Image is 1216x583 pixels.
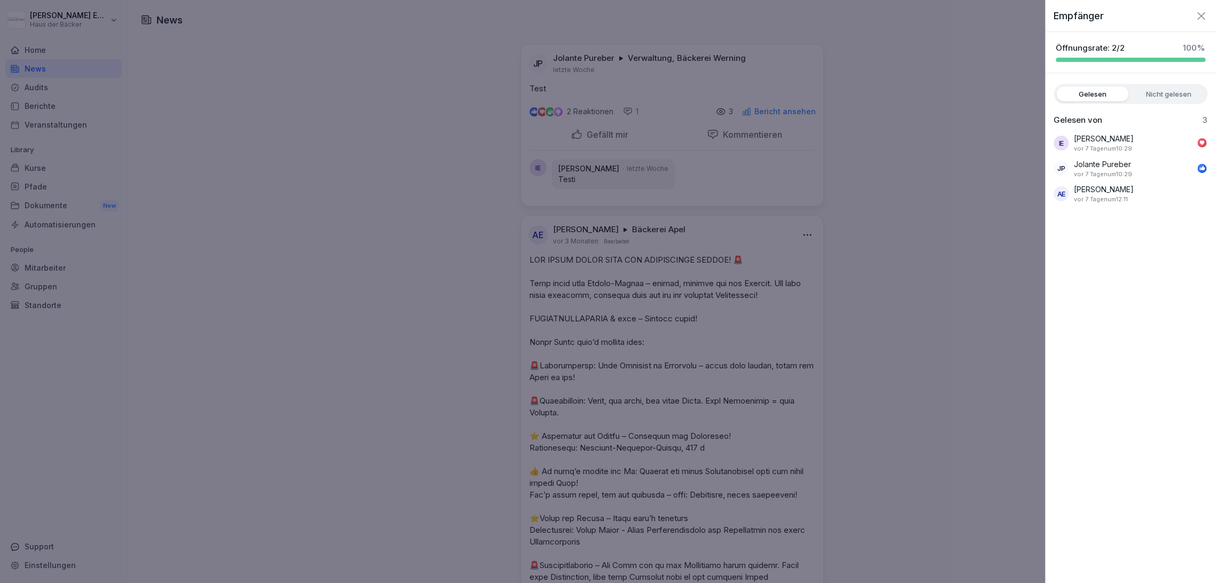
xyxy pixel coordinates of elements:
[1054,136,1069,151] div: IE
[1074,195,1128,204] p: 9. September 2025 um 12:11
[1198,164,1206,172] img: like
[1056,86,1128,101] label: Gelesen
[1074,144,1132,153] p: 9. September 2025 um 10:29
[1074,133,1134,144] p: [PERSON_NAME]
[1054,161,1069,176] div: JP
[1074,159,1131,170] p: Jolante Pureber
[1054,186,1069,201] div: AE
[1198,139,1206,147] img: love
[1203,115,1207,125] p: 3
[1074,184,1134,195] p: [PERSON_NAME]
[1056,43,1125,53] p: Öffnungsrate: 2/2
[1133,86,1205,101] label: Nicht gelesen
[1183,43,1205,53] p: 100 %
[1054,9,1104,23] p: Empfänger
[1054,115,1102,125] p: Gelesen von
[1074,170,1132,179] p: 9. September 2025 um 10:29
